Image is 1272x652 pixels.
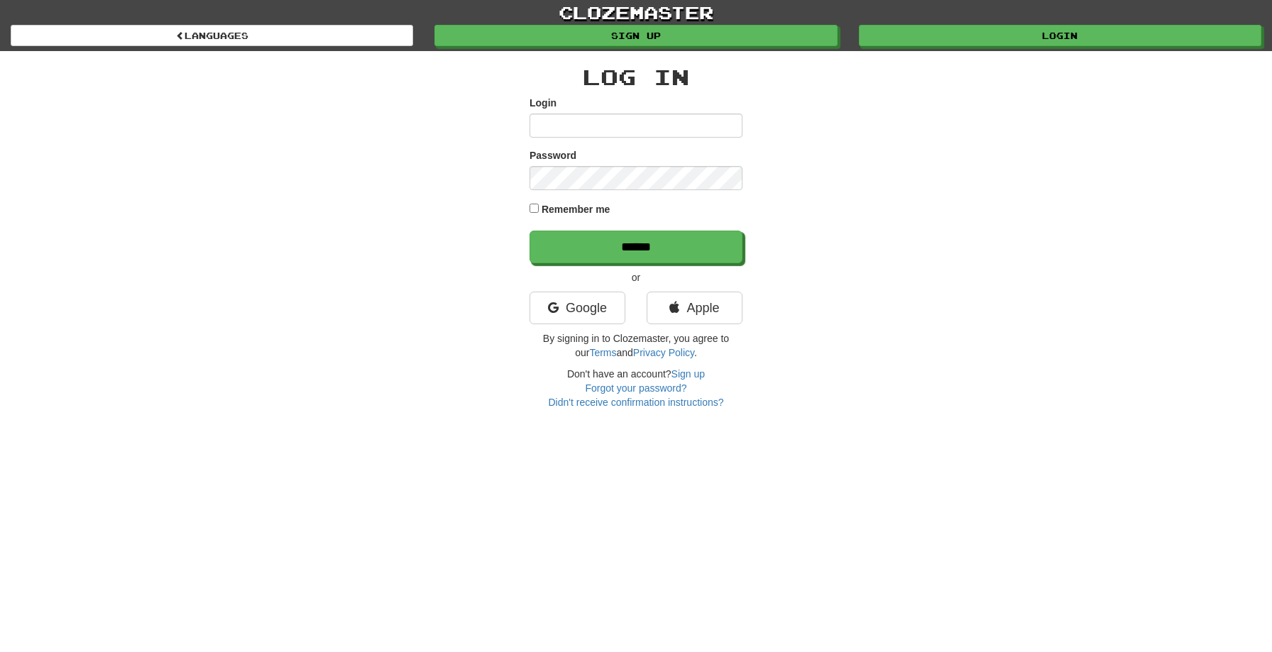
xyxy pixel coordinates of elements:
p: or [530,270,742,284]
a: Sign up [671,368,705,380]
h2: Log In [530,65,742,89]
a: Sign up [434,25,837,46]
a: Google [530,292,625,324]
a: Privacy Policy [633,347,694,358]
label: Remember me [542,202,610,216]
a: Didn't receive confirmation instructions? [548,397,723,408]
a: Terms [589,347,616,358]
a: Apple [647,292,742,324]
label: Login [530,96,556,110]
a: Languages [11,25,413,46]
a: Forgot your password? [585,382,686,394]
a: Login [859,25,1261,46]
div: Don't have an account? [530,367,742,409]
label: Password [530,148,576,162]
p: By signing in to Clozemaster, you agree to our and . [530,331,742,360]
